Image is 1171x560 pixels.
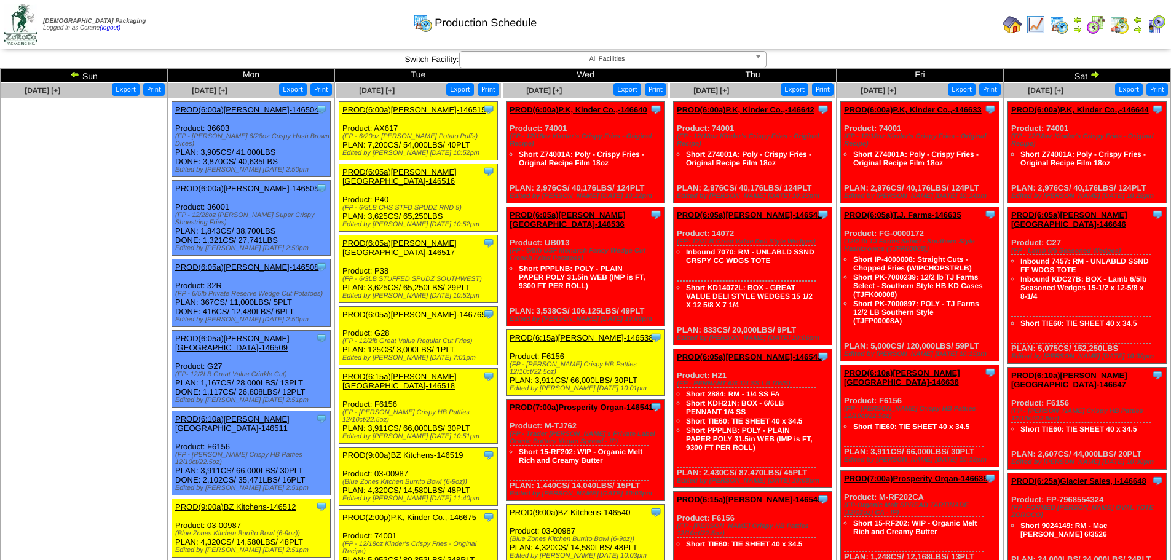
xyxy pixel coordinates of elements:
[43,18,146,31] span: Logged in as Ccrane
[844,368,960,387] a: PROD(6:10a)[PERSON_NAME][GEOGRAPHIC_DATA]-146636
[1011,476,1146,486] a: PROD(6:25a)Glacier Sales, I-146648
[837,69,1004,82] td: Fri
[510,333,653,342] a: PROD(6:15a)[PERSON_NAME]-146538
[1151,475,1164,487] img: Tooltip
[1008,368,1167,470] div: Product: F6156 PLAN: 2,607CS / 44,000LBS / 20PLT
[686,540,802,548] a: Short TIE60: TIE SHEET 40 x 34.5
[1020,257,1149,274] a: Inbound 7457: RM - UNLABLD SSND FF WDGS TOTE
[175,371,330,378] div: (FP- 12/2LB Great Value Crinkle Cut)
[342,495,497,502] div: Edited by [PERSON_NAME] [DATE] 11:40pm
[984,103,996,116] img: Tooltip
[43,18,146,25] span: [DEMOGRAPHIC_DATA] Packaging
[674,207,832,345] div: Product: 14072 PLAN: 833CS / 20,000LBS / 9PLT
[979,83,1001,96] button: Print
[172,331,331,408] div: Product: G27 PLAN: 1,167CS / 28,000LBS / 13PLT DONE: 1,117CS / 26,808LBS / 12PLT
[1020,425,1137,433] a: Short TIE60: TIE SHEET 40 x 34.5
[342,167,457,186] a: PROD(6:05a)[PERSON_NAME][GEOGRAPHIC_DATA]-146516
[519,150,644,167] a: Short Z74001A: Poly - Crispy Fries - Original Recipe Film 18oz
[1004,69,1171,82] td: Sat
[1011,192,1166,200] div: Edited by [PERSON_NAME] [DATE] 10:28pm
[853,255,972,272] a: Short IP-4000008: Straight Cuts - Chopped Fries (WIPCHOPSTRLB)
[510,192,664,200] div: Edited by [PERSON_NAME] [DATE] 10:22pm
[507,102,665,203] div: Product: 74001 PLAN: 2,976CS / 40,176LBS / 124PLT
[677,477,832,484] div: Edited by [PERSON_NAME] [DATE] 10:08pm
[650,103,662,116] img: Tooltip
[143,83,165,96] button: Print
[342,133,497,140] div: (FP - 6/20oz [PERSON_NAME] Potato Puffs)
[483,511,495,523] img: Tooltip
[1133,25,1143,34] img: arrowright.gif
[172,411,331,495] div: Product: F6156 PLAN: 3,911CS / 66,000LBS / 30PLT DONE: 2,102CS / 35,471LBS / 16PLT
[339,448,498,506] div: Product: 03-00987 PLAN: 4,320CS / 14,580LBS / 48PLT
[175,334,290,352] a: PROD(6:05a)[PERSON_NAME][GEOGRAPHIC_DATA]-146509
[339,235,498,303] div: Product: P38 PLAN: 3,625CS / 65,250LBS / 29PLT
[844,350,999,358] div: Edited by [PERSON_NAME] [DATE] 10:15pm
[25,86,60,95] a: [DATE] [+]
[172,499,331,558] div: Product: 03-00987 PLAN: 4,320CS / 14,580LBS / 48PLT
[1011,459,1166,466] div: Edited by [PERSON_NAME] [DATE] 10:30pm
[507,400,665,501] div: Product: M-TJ762 PLAN: 1,440CS / 14,040LBS / 15PLT
[645,83,666,96] button: Print
[1086,15,1106,34] img: calendarblend.gif
[1011,133,1166,148] div: (FP - 12/18oz Kinder's Crispy Fries - Original Recipe)
[1011,504,1166,519] div: (FP -FORMED [PERSON_NAME] OVAL TOTE ZOROCO)
[435,17,537,30] span: Production Schedule
[677,495,822,504] a: PROD(6:15a)[PERSON_NAME]-146545
[844,133,999,148] div: (FP - 12/18oz Kinder's Crispy Fries - Original Recipe)
[172,259,331,327] div: Product: 32R PLAN: 367CS / 11,000LBS / 5PLT DONE: 416CS / 12,480LBS / 6PLT
[861,86,896,95] span: [DATE] [+]
[446,83,474,96] button: Export
[510,508,631,517] a: PROD(9:00a)BZ Kitchens-146540
[1011,210,1127,229] a: PROD(6:05a)[PERSON_NAME][GEOGRAPHIC_DATA]-146646
[175,290,330,298] div: (FP - 6/5lb Private Reserve Wedge Cut Potatoes)
[315,261,328,273] img: Tooltip
[342,540,497,555] div: (FP - 12/18oz Kinder's Crispy Fries - Original Recipe)
[175,133,330,148] div: (FP - [PERSON_NAME] 6/28oz Crispy Hash Brown Dices)
[510,430,664,445] div: (FP - Trader [PERSON_NAME]'s Private Label Oranic Buttery Vegan Spread - IP)
[483,165,495,178] img: Tooltip
[686,283,813,309] a: Short KD14072L: BOX - GREAT VALUE DELI STYLE WEDGES 15 1/2 X 12 5/8 X 7 1/4
[1020,319,1137,328] a: Short TIE60: TIE SHEET 40 x 34.5
[70,69,80,79] img: arrowleft.gif
[817,493,829,505] img: Tooltip
[465,52,750,66] span: All Facilities
[1026,15,1046,34] img: line_graph.gif
[510,247,664,262] div: (FP - 6/5lb USF Monarch Fancy Wedge Cut French Fried Potatoes)
[674,349,832,488] div: Product: H21 PLAN: 2,430CS / 87,470LBS / 45PLT
[507,207,665,326] div: Product: UB013 PLAN: 3,538CS / 106,125LBS / 49PLT
[817,208,829,221] img: Tooltip
[1020,150,1146,167] a: Short Z74001A: Poly - Crispy Fries - Original Recipe Film 18oz
[677,133,832,148] div: (FP - 12/18oz Kinder's Crispy Fries - Original Recipe)
[175,245,330,252] div: Edited by [PERSON_NAME] [DATE] 2:50pm
[507,330,665,396] div: Product: F6156 PLAN: 3,911CS / 66,000LBS / 30PLT
[175,211,330,226] div: (FP - 12/28oz [PERSON_NAME] Super Crispy Shoestring Fries)
[677,334,832,342] div: Edited by [PERSON_NAME] [DATE] 10:06pm
[677,210,822,219] a: PROD(6:05a)[PERSON_NAME]-146542
[1049,15,1069,34] img: calendarprod.gif
[1028,86,1063,95] span: [DATE] [+]
[844,105,982,114] a: PROD(6:00a)P.K, Kinder Co.,-146633
[168,69,335,82] td: Mon
[677,192,832,200] div: Edited by [PERSON_NAME] [DATE] 10:25pm
[817,350,829,363] img: Tooltip
[175,414,290,433] a: PROD(6:10a)[PERSON_NAME][GEOGRAPHIC_DATA]-146511
[853,150,979,167] a: Short Z74001A: Poly - Crispy Fries - Original Recipe Film 18oz
[483,370,495,382] img: Tooltip
[342,337,497,345] div: (FP - 12/2lb Great Value Regular Cut Fries)
[1146,83,1168,96] button: Print
[342,310,486,319] a: PROD(6:05a)[PERSON_NAME]-146765
[339,369,498,444] div: Product: F6156 PLAN: 3,911CS / 66,000LBS / 30PLT
[510,552,664,559] div: Edited by [PERSON_NAME] [DATE] 10:03pm
[175,316,330,323] div: Edited by [PERSON_NAME] [DATE] 2:50pm
[359,86,395,95] a: [DATE] [+]
[172,181,331,256] div: Product: 36001 PLAN: 1,843CS / 38,700LBS DONE: 1,321CS / 27,741LBS
[669,69,837,82] td: Thu
[339,307,498,365] div: Product: G28 PLAN: 125CS / 3,000LBS / 1PLT
[342,204,497,211] div: (FP - 6/3LB CHS STFD SPUDZ RND 9)
[613,83,641,96] button: Export
[984,208,996,221] img: Tooltip
[315,182,328,194] img: Tooltip
[342,451,463,460] a: PROD(9:00a)BZ Kitchens-146519
[483,237,495,249] img: Tooltip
